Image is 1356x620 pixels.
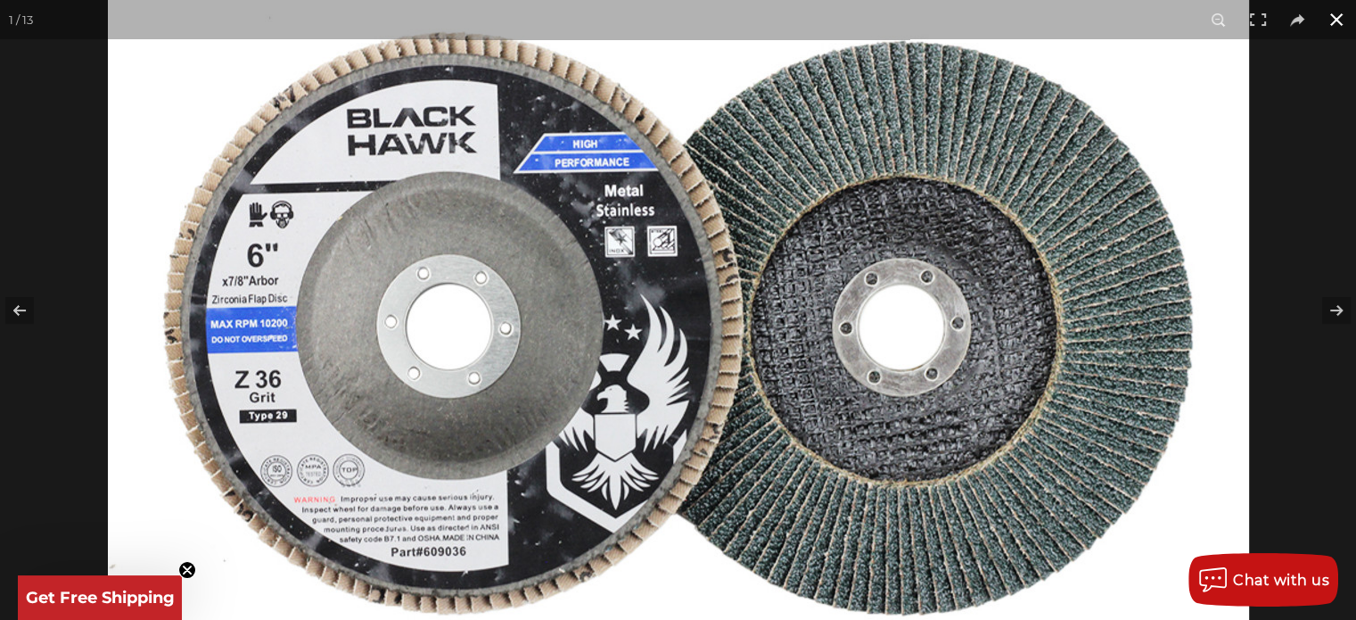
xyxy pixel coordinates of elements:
[178,561,196,579] button: Close teaser
[26,588,175,608] span: Get Free Shipping
[1233,572,1329,589] span: Chat with us
[1188,553,1338,607] button: Chat with us
[18,575,182,620] div: Get Free ShippingClose teaser
[1294,266,1356,355] button: Next (arrow right)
